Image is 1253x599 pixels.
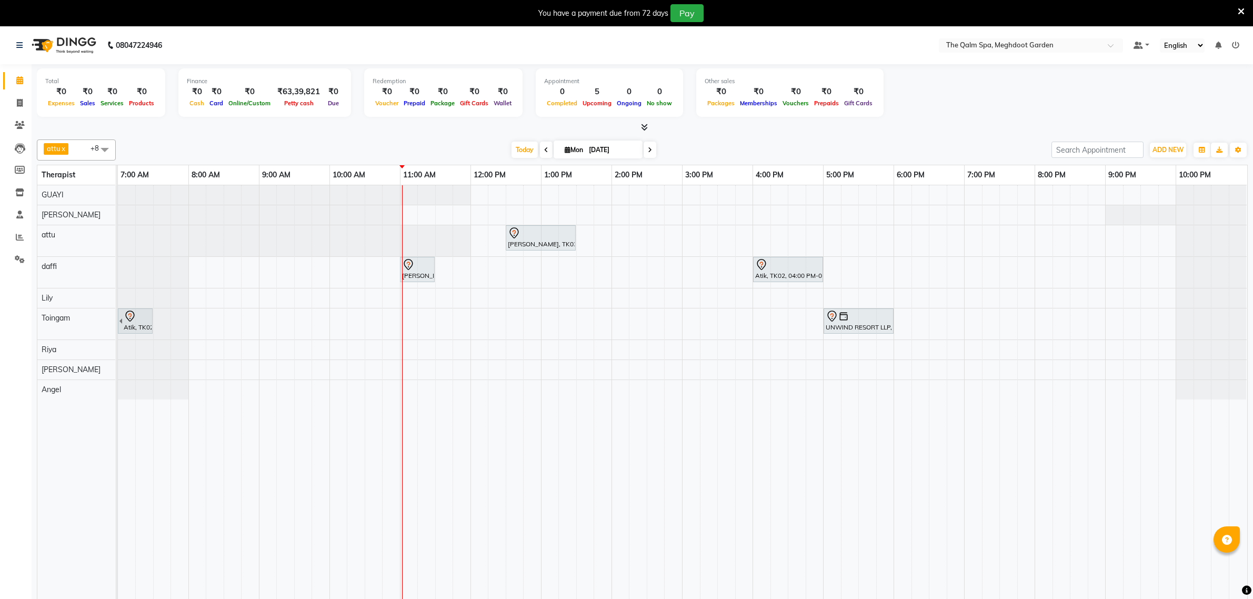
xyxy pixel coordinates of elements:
div: ₹0 [428,86,457,98]
span: Memberships [737,99,780,107]
span: Completed [544,99,580,107]
span: Packages [705,99,737,107]
span: [PERSON_NAME] [42,365,101,374]
a: 3:00 PM [683,167,716,183]
div: Atik, TK02, 06:30 AM-07:30 AM, Javanese Pampering - 60 Mins [123,310,152,332]
span: No show [644,99,675,107]
div: Other sales [705,77,875,86]
div: ₹0 [737,86,780,98]
div: Finance [187,77,343,86]
div: ₹0 [77,86,98,98]
a: 9:00 PM [1106,167,1139,183]
span: Therapist [42,170,75,179]
span: attu [42,230,55,239]
div: ₹0 [187,86,207,98]
span: Package [428,99,457,107]
span: Vouchers [780,99,811,107]
div: ₹0 [373,86,401,98]
span: Voucher [373,99,401,107]
div: Appointment [544,77,675,86]
a: 12:00 PM [471,167,508,183]
span: ADD NEW [1152,146,1184,154]
a: 10:00 PM [1176,167,1214,183]
div: ₹0 [811,86,841,98]
div: 5 [580,86,614,98]
a: 7:00 AM [118,167,152,183]
span: Online/Custom [226,99,273,107]
a: x [61,144,65,153]
div: UNWIND RESORT LLP, TK04, 05:00 PM-06:00 PM, Javanese Pampering - 60 Mins [825,310,893,332]
a: 8:00 AM [189,167,223,183]
span: Toingam [42,313,70,323]
div: [PERSON_NAME], TK03, 12:30 PM-01:30 PM, Javanese Pampering - 60 Mins [507,227,575,249]
span: Lily [42,293,53,303]
span: Angel [42,385,61,394]
span: Prepaids [811,99,841,107]
span: Wallet [491,99,514,107]
div: You have a payment due from 72 days [538,8,668,19]
div: ₹0 [207,86,226,98]
span: Gift Cards [457,99,491,107]
div: ₹0 [324,86,343,98]
button: Pay [670,4,704,22]
span: Gift Cards [841,99,875,107]
div: Redemption [373,77,514,86]
a: 8:00 PM [1035,167,1068,183]
span: Card [207,99,226,107]
div: 0 [544,86,580,98]
div: Total [45,77,157,86]
a: 5:00 PM [824,167,857,183]
input: Search Appointment [1051,142,1144,158]
div: ₹0 [705,86,737,98]
span: attu [47,144,61,153]
span: Sales [77,99,98,107]
a: 4:00 PM [753,167,786,183]
div: ₹0 [491,86,514,98]
div: ₹0 [780,86,811,98]
span: Expenses [45,99,77,107]
div: ₹0 [226,86,273,98]
span: GUAYI [42,190,64,199]
span: Services [98,99,126,107]
div: 0 [614,86,644,98]
span: Products [126,99,157,107]
div: ₹0 [98,86,126,98]
span: Petty cash [282,99,316,107]
input: 2025-09-01 [586,142,638,158]
span: +8 [91,144,107,152]
img: logo [27,31,99,60]
div: [PERSON_NAME], TK01, 11:00 AM-11:30 AM, Signature Foot Massage - 30 Mins [401,258,434,281]
div: Atik, TK02, 04:00 PM-05:00 PM, Javanese Pampering - 60 Mins [754,258,822,281]
a: 6:00 PM [894,167,927,183]
span: Riya [42,345,56,354]
div: ₹0 [457,86,491,98]
div: ₹0 [45,86,77,98]
span: Ongoing [614,99,644,107]
a: 10:00 AM [330,167,368,183]
span: Cash [187,99,207,107]
span: Due [325,99,342,107]
b: 08047224946 [116,31,162,60]
span: Today [512,142,538,158]
span: daffi [42,262,57,271]
span: Upcoming [580,99,614,107]
a: 7:00 PM [965,167,998,183]
a: 1:00 PM [542,167,575,183]
a: 2:00 PM [612,167,645,183]
div: ₹63,39,821 [273,86,324,98]
div: ₹0 [841,86,875,98]
span: [PERSON_NAME] [42,210,101,219]
div: ₹0 [126,86,157,98]
span: Mon [562,146,586,154]
div: 0 [644,86,675,98]
div: ₹0 [401,86,428,98]
a: 9:00 AM [259,167,293,183]
button: ADD NEW [1150,143,1186,157]
span: Prepaid [401,99,428,107]
a: 11:00 AM [400,167,438,183]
